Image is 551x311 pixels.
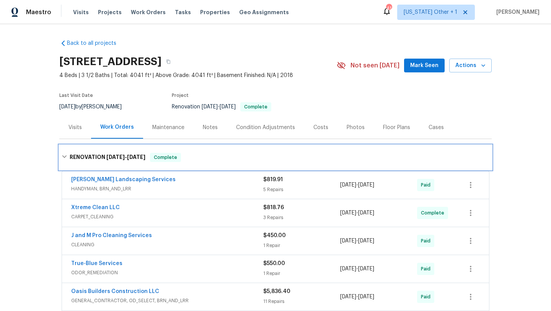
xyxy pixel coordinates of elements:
[202,104,236,110] span: -
[263,289,290,294] span: $5,836.40
[59,102,131,111] div: by [PERSON_NAME]
[172,93,189,98] span: Project
[421,209,447,217] span: Complete
[358,238,374,244] span: [DATE]
[161,55,175,69] button: Copy Address
[313,124,328,131] div: Costs
[358,210,374,216] span: [DATE]
[358,266,374,272] span: [DATE]
[71,269,263,277] span: ODOR_REMEDIATION
[429,124,444,131] div: Cases
[358,182,374,188] span: [DATE]
[263,261,285,266] span: $550.00
[263,270,340,277] div: 1 Repair
[70,153,145,162] h6: RENOVATION
[410,61,439,70] span: Mark Seen
[73,8,89,16] span: Visits
[59,58,161,65] h2: [STREET_ADDRESS]
[340,293,374,301] span: -
[340,265,374,273] span: -
[131,8,166,16] span: Work Orders
[241,105,271,109] span: Complete
[127,154,145,160] span: [DATE]
[71,233,152,238] a: J and M Pro Cleaning Services
[98,8,122,16] span: Projects
[358,294,374,300] span: [DATE]
[26,8,51,16] span: Maestro
[340,237,374,245] span: -
[71,241,263,249] span: CLEANING
[59,145,492,170] div: RENOVATION [DATE]-[DATE]Complete
[340,238,356,244] span: [DATE]
[340,266,356,272] span: [DATE]
[152,124,184,131] div: Maintenance
[421,237,434,245] span: Paid
[340,182,356,188] span: [DATE]
[263,214,340,221] div: 3 Repairs
[175,10,191,15] span: Tasks
[263,233,286,238] span: $450.00
[202,104,218,110] span: [DATE]
[404,8,457,16] span: [US_STATE] Other + 1
[421,293,434,301] span: Paid
[263,205,284,210] span: $818.76
[172,104,271,110] span: Renovation
[71,177,176,182] a: [PERSON_NAME] Landscaping Services
[106,154,145,160] span: -
[59,39,133,47] a: Back to all projects
[386,5,391,12] div: 41
[203,124,218,131] div: Notes
[347,124,365,131] div: Photos
[239,8,289,16] span: Geo Assignments
[71,205,120,210] a: Xtreme Clean LLC
[340,294,356,300] span: [DATE]
[263,177,283,182] span: $819.91
[71,297,263,304] span: GENERAL_CONTRACTOR, OD_SELECT, BRN_AND_LRR
[350,62,399,69] span: Not seen [DATE]
[220,104,236,110] span: [DATE]
[383,124,410,131] div: Floor Plans
[449,59,492,73] button: Actions
[236,124,295,131] div: Condition Adjustments
[100,123,134,131] div: Work Orders
[340,210,356,216] span: [DATE]
[421,181,434,189] span: Paid
[151,154,180,161] span: Complete
[71,289,159,294] a: Oasis Builders Construction LLC
[59,93,93,98] span: Last Visit Date
[68,124,82,131] div: Visits
[263,186,340,193] div: 5 Repairs
[71,185,263,193] span: HANDYMAN, BRN_AND_LRR
[263,242,340,249] div: 1 Repair
[263,298,340,305] div: 11 Repairs
[340,181,374,189] span: -
[404,59,445,73] button: Mark Seen
[340,209,374,217] span: -
[106,154,125,160] span: [DATE]
[421,265,434,273] span: Paid
[59,104,75,110] span: [DATE]
[493,8,540,16] span: [PERSON_NAME]
[455,61,486,70] span: Actions
[59,72,337,79] span: 4 Beds | 3 1/2 Baths | Total: 4041 ft² | Above Grade: 4041 ft² | Basement Finished: N/A | 2018
[71,261,122,266] a: True-Blue Services
[200,8,230,16] span: Properties
[71,213,263,221] span: CARPET_CLEANING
